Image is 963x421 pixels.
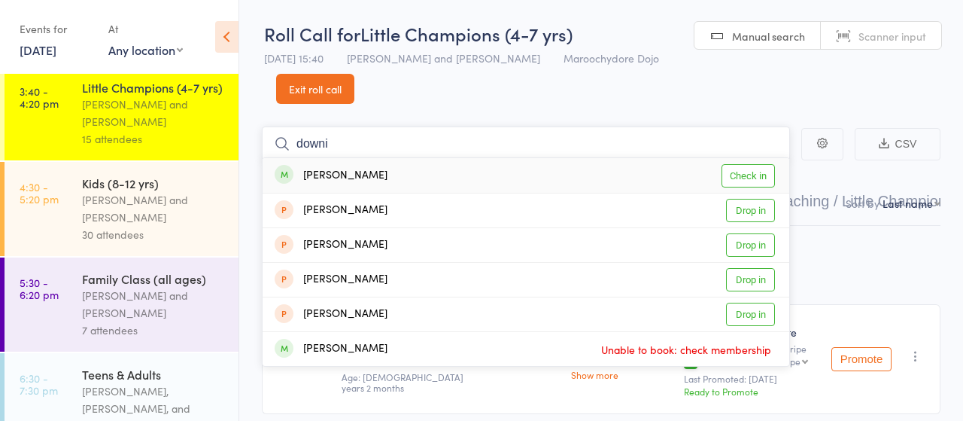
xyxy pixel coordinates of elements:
div: Little Champions (4-7 yrs) [82,79,226,96]
a: 5:30 -6:20 pmFamily Class (all ages)[PERSON_NAME] and [PERSON_NAME]7 attendees [5,258,238,352]
div: [PERSON_NAME] and [PERSON_NAME] [82,191,226,226]
time: 4:30 - 5:20 pm [20,181,59,205]
time: 5:30 - 6:20 pm [20,276,59,300]
div: [PERSON_NAME] and [PERSON_NAME] [82,96,226,130]
div: 30 attendees [82,226,226,243]
div: Last name [882,196,933,211]
div: Ready to Promote [684,385,819,398]
span: Manual search [732,29,805,44]
label: Sort by [846,196,879,211]
div: Teens & Adults [82,366,226,383]
div: Kids (8-12 yrs) [82,175,226,191]
span: Unable to book: check membership [597,338,775,361]
small: Last Promoted: [DATE] [684,374,819,384]
a: Show more [571,370,618,380]
time: 3:40 - 4:20 pm [20,85,59,109]
a: [DATE] [20,41,56,58]
a: Exit roll call [276,74,354,104]
div: Any location [108,41,183,58]
span: Scanner input [858,29,926,44]
div: At [108,17,183,41]
div: [PERSON_NAME] [275,306,387,323]
div: [PERSON_NAME] [275,271,387,288]
a: Drop in [726,199,775,222]
div: 15 attendees [82,130,226,148]
span: Age: [DEMOGRAPHIC_DATA] years 2 months [342,371,463,394]
div: White Belt, Green Stripe [700,356,800,366]
div: [PERSON_NAME] [275,202,387,219]
a: 4:30 -5:20 pmKids (8-12 yrs)[PERSON_NAME] and [PERSON_NAME]30 attendees [5,162,238,256]
div: Family Class (all ages) [82,270,226,287]
div: [PERSON_NAME] [275,167,387,185]
a: Drop in [726,303,775,326]
button: Promote [831,347,892,371]
a: Drop in [726,268,775,291]
input: Search by name [262,127,790,161]
a: Drop in [726,233,775,257]
div: [PERSON_NAME] [275,340,387,358]
time: 6:30 - 7:30 pm [20,372,58,396]
div: [PERSON_NAME] and [PERSON_NAME] [82,287,226,322]
span: [DATE] 15:40 [264,50,324,66]
a: Check in [721,164,775,188]
small: sharnabonsak@gmail.com [342,346,473,368]
span: [PERSON_NAME] and [PERSON_NAME] [347,50,540,66]
span: Maroochydore Dojo [564,50,659,66]
div: 7 attendees [82,322,226,339]
button: CSV [855,128,940,160]
a: 3:40 -4:20 pmLittle Champions (4-7 yrs)[PERSON_NAME] and [PERSON_NAME]15 attendees [5,66,238,160]
div: [PERSON_NAME] [275,236,387,254]
span: Roll Call for [264,21,360,46]
span: Little Champions (4-7 yrs) [360,21,573,46]
div: $74.00 [571,325,618,380]
div: Events for [20,17,93,41]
